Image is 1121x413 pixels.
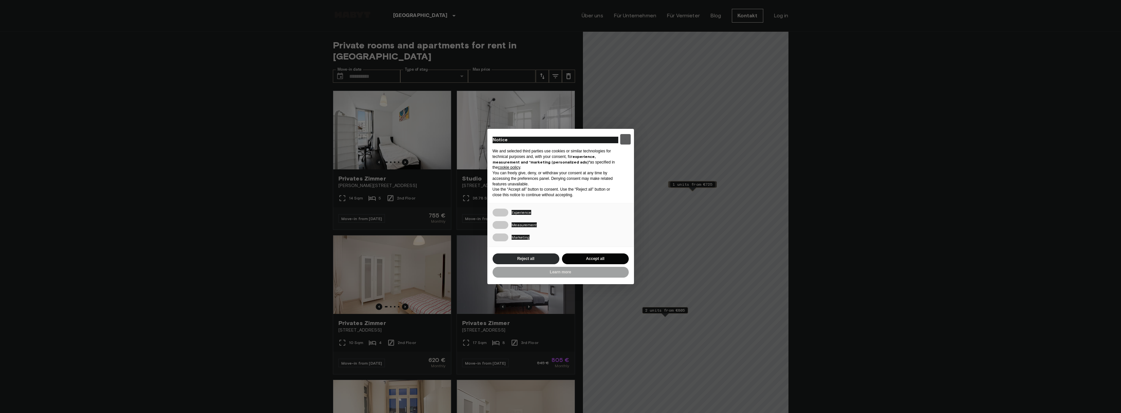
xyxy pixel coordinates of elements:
span: Measurement [512,222,537,227]
strong: experience, measurement and “marketing (personalized ads)” [493,154,596,164]
button: Reject all [493,253,559,264]
p: You can freely give, deny, or withdraw your consent at any time by accessing the preferences pane... [493,170,618,187]
a: cookie policy [498,165,520,170]
button: Learn more [493,267,629,278]
p: Use the “Accept all” button to consent. Use the “Reject all” button or close this notice to conti... [493,187,618,198]
button: Close this notice [620,134,631,145]
h2: Notice [493,137,618,143]
p: We and selected third parties use cookies or similar technologies for technical purposes and, wit... [493,148,618,170]
span: Experience [512,210,531,215]
span: Marketing [512,235,530,240]
span: × [624,135,626,143]
button: Accept all [562,253,629,264]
